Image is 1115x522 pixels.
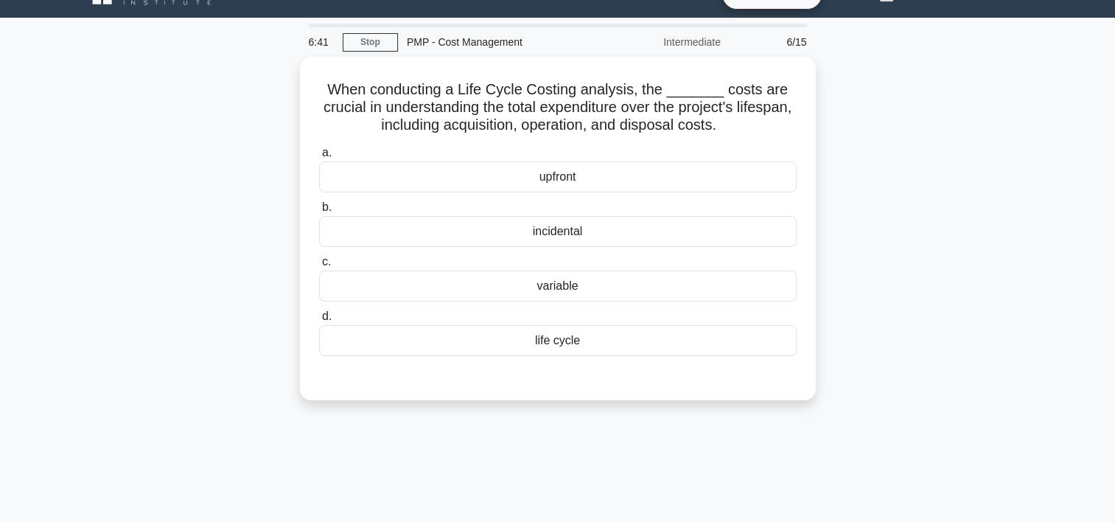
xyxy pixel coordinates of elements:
[730,27,816,57] div: 6/15
[319,271,797,302] div: variable
[300,27,343,57] div: 6:41
[343,33,398,52] a: Stop
[318,80,798,135] h5: When conducting a Life Cycle Costing analysis, the _______ costs are crucial in understanding the...
[319,325,797,356] div: life cycle
[322,146,332,159] span: a.
[398,27,601,57] div: PMP - Cost Management
[322,201,332,213] span: b.
[322,255,331,268] span: c.
[319,216,797,247] div: incidental
[322,310,332,322] span: d.
[319,161,797,192] div: upfront
[601,27,730,57] div: Intermediate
